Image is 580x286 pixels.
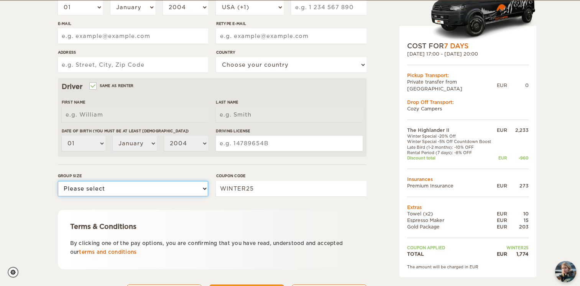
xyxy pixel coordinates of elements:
div: 15 [507,217,529,224]
div: COST FOR [407,41,529,51]
label: Same as renter [90,82,134,89]
a: terms and conditions [79,249,136,255]
td: Towel (x2) [407,210,495,217]
a: Cookie settings [8,267,23,278]
div: EUR [495,182,507,189]
label: Date of birth (You must be at least [DEMOGRAPHIC_DATA]) [62,128,208,134]
label: Coupon code [216,173,366,179]
td: WINTER25 [495,245,528,250]
td: Coupon applied [407,245,495,250]
input: Same as renter [90,84,95,89]
label: Retype E-mail [216,21,366,26]
div: [DATE] 17:00 - [DATE] 20:00 [407,51,529,57]
input: e.g. Street, City, Zip Code [58,57,208,72]
td: Espresso Maker [407,217,495,224]
div: EUR [495,217,507,224]
td: Rental Period (7 days): -8% OFF [407,150,495,155]
div: EUR [497,82,507,89]
input: e.g. William [62,107,208,122]
td: Winter Special -5% Off Countdown Boost [407,139,495,144]
div: EUR [495,224,507,230]
td: The Highlander II [407,127,495,133]
label: Driving License [216,128,362,134]
input: e.g. Smith [216,107,362,122]
td: Late Bird (1-2 months): -10% OFF [407,144,495,150]
td: Extras [407,204,529,210]
div: EUR [495,210,507,217]
label: First Name [62,99,208,105]
div: Pickup Transport: [407,72,529,79]
div: -960 [507,155,529,161]
td: TOTAL [407,250,495,257]
div: Driver [62,82,363,91]
input: e.g. 14789654B [216,136,362,151]
label: Last Name [216,99,362,105]
div: Terms & Conditions [70,222,354,231]
div: EUR [495,250,507,257]
td: Cozy Campers [407,105,529,112]
img: Freyja at Cozy Campers [555,261,576,282]
input: e.g. example@example.com [58,28,208,44]
div: EUR [495,155,507,161]
div: 2,233 [507,127,529,133]
td: Premium Insurance [407,182,495,189]
div: 1,774 [507,250,529,257]
div: 273 [507,182,529,189]
td: Discount total [407,155,495,161]
button: chat-button [555,261,576,282]
div: 10 [507,210,529,217]
div: 0 [507,82,529,89]
div: EUR [495,127,507,133]
label: Country [216,49,366,55]
span: 7 Days [444,42,468,50]
div: 203 [507,224,529,230]
td: Insurances [407,176,529,182]
td: Winter Special -20% Off [407,133,495,139]
label: E-mail [58,21,208,26]
label: Address [58,49,208,55]
p: By clicking one of the pay options, you are confirming that you have read, understood and accepte... [70,239,354,257]
div: Drop Off Transport: [407,99,529,105]
label: Group size [58,173,208,179]
div: The amount will be charged in EUR [407,264,529,270]
td: Private transfer from [GEOGRAPHIC_DATA] [407,79,497,92]
input: e.g. example@example.com [216,28,366,44]
td: Gold Package [407,224,495,230]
